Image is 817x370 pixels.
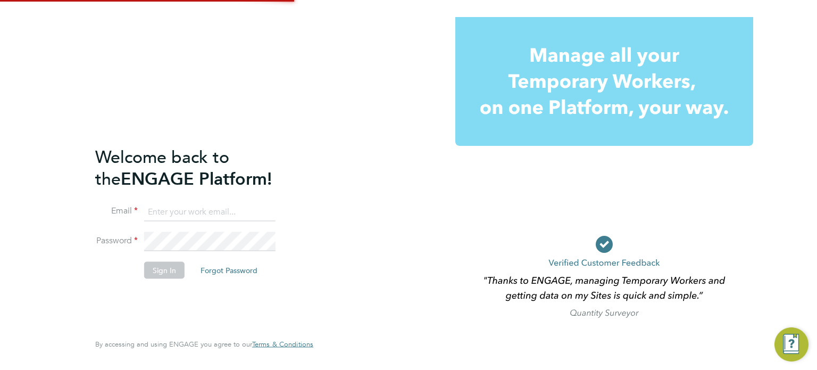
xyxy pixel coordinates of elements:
span: Welcome back to the [95,146,229,189]
label: Password [95,235,138,246]
label: Email [95,205,138,217]
a: Terms & Conditions [252,340,313,349]
span: By accessing and using ENGAGE you agree to our [95,340,313,349]
input: Enter your work email... [144,202,276,221]
button: Engage Resource Center [774,327,808,361]
button: Sign In [144,261,185,278]
button: Forgot Password [192,261,266,278]
h2: ENGAGE Platform! [95,146,303,190]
